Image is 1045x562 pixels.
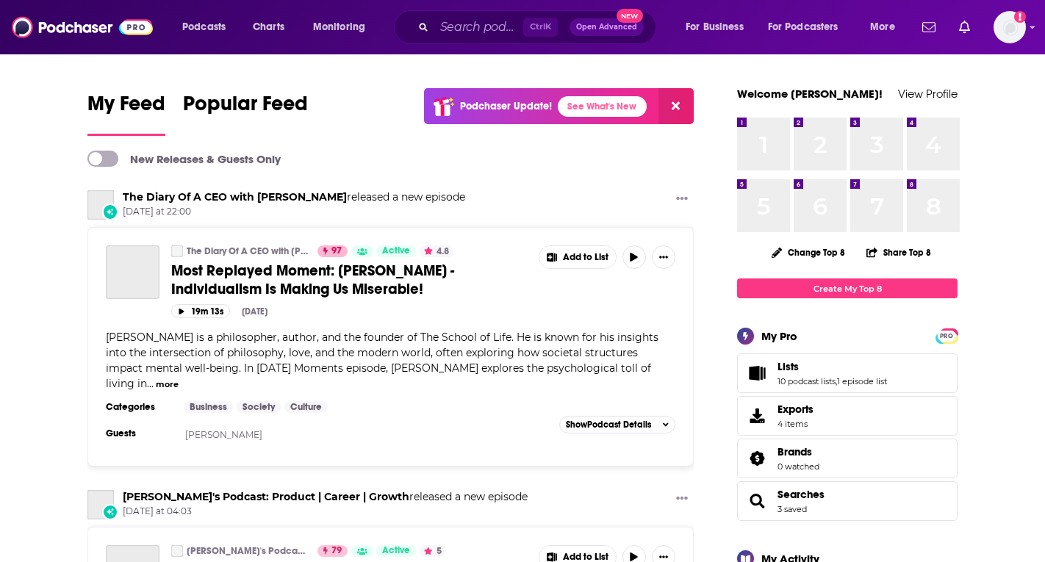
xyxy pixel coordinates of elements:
button: more [156,378,179,391]
a: Welcome [PERSON_NAME]! [737,87,883,101]
a: The Diary Of A CEO with Steven Bartlett [171,245,183,257]
a: Active [376,545,416,557]
button: Share Top 8 [866,238,932,267]
span: New [617,9,643,23]
a: Charts [243,15,293,39]
span: , [836,376,837,386]
a: Most Replayed Moment: [PERSON_NAME] - Individualism Is Making Us Miserable! [171,262,528,298]
span: PRO [938,331,955,342]
h3: released a new episode [123,190,465,204]
a: Searches [778,488,825,501]
a: Lists [742,363,772,383]
div: My Pro [761,329,797,343]
span: Most Replayed Moment: [PERSON_NAME] - Individualism Is Making Us Miserable! [171,262,454,298]
button: 19m 13s [171,304,230,318]
span: Brands [778,445,812,458]
a: Lenny's Podcast: Product | Career | Growth [87,490,114,519]
div: Search podcasts, credits, & more... [408,10,670,44]
button: Show More Button [652,245,675,269]
button: Show More Button [670,190,694,209]
a: Lenny's Podcast: Product | Career | Growth [171,545,183,557]
span: Charts [253,17,284,37]
a: Active [376,245,416,257]
button: 4.8 [420,245,453,257]
a: 3 saved [778,504,807,514]
a: Brands [742,448,772,469]
a: Show notifications dropdown [916,15,941,40]
h3: Guests [106,428,172,439]
button: Change Top 8 [763,243,854,262]
input: Search podcasts, credits, & more... [434,15,523,39]
h3: Categories [106,401,172,413]
span: [DATE] at 04:03 [123,505,528,518]
button: Show More Button [539,246,616,268]
span: Lists [778,360,799,373]
button: open menu [303,15,384,39]
button: Show profile menu [994,11,1026,43]
a: The Diary Of A CEO with Steven Bartlett [123,190,347,203]
a: View Profile [898,87,958,101]
span: For Business [686,17,744,37]
span: Open Advanced [576,24,637,31]
a: [PERSON_NAME]'s Podcast: Product | Career | Growth [187,545,308,557]
img: Podchaser - Follow, Share and Rate Podcasts [12,13,153,41]
a: Brands [778,445,819,458]
button: Open AdvancedNew [570,18,644,36]
span: Searches [737,481,958,521]
span: 79 [331,544,342,558]
button: Show More Button [670,490,694,508]
span: Popular Feed [183,91,308,125]
a: [PERSON_NAME] [185,429,262,440]
a: Culture [284,401,328,413]
a: Show notifications dropdown [953,15,976,40]
a: Searches [742,491,772,511]
span: ... [147,377,154,390]
a: Create My Top 8 [737,278,958,298]
button: open menu [172,15,245,39]
a: Lists [778,360,887,373]
a: 1 episode list [837,376,887,386]
span: Ctrl K [523,18,558,37]
svg: Add a profile image [1014,11,1026,23]
button: ShowPodcast Details [559,416,675,433]
a: PRO [938,330,955,341]
span: Active [382,544,410,558]
a: 79 [317,545,348,557]
span: [PERSON_NAME] is a philosopher, author, and the founder of The School of Life. He is known for hi... [106,331,658,390]
div: New Episode [102,203,118,220]
span: Show Podcast Details [566,419,651,430]
span: Lists [737,353,958,393]
span: Exports [778,403,814,416]
div: New Episode [102,504,118,520]
div: [DATE] [242,306,267,317]
span: Podcasts [182,17,226,37]
span: Monitoring [313,17,365,37]
a: Most Replayed Moment: Alain de Botton - Individualism Is Making Us Miserable! [106,245,159,299]
span: 4 items [778,419,814,429]
img: User Profile [994,11,1026,43]
button: 5 [420,545,446,557]
a: 97 [317,245,348,257]
span: Add to List [563,252,608,263]
a: Exports [737,396,958,436]
span: Exports [742,406,772,426]
a: Society [237,401,281,413]
span: 97 [331,244,342,259]
span: For Podcasters [768,17,838,37]
a: Business [184,401,233,413]
span: [DATE] at 22:00 [123,206,465,218]
a: The Diary Of A CEO with Steven Bartlett [87,190,114,220]
a: New Releases & Guests Only [87,151,281,167]
a: Lenny's Podcast: Product | Career | Growth [123,490,409,503]
span: My Feed [87,91,165,125]
button: open menu [758,15,860,39]
button: open menu [675,15,762,39]
span: Active [382,244,410,259]
button: open menu [860,15,913,39]
a: 0 watched [778,461,819,472]
span: Logged in as mindyn [994,11,1026,43]
a: My Feed [87,91,165,136]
